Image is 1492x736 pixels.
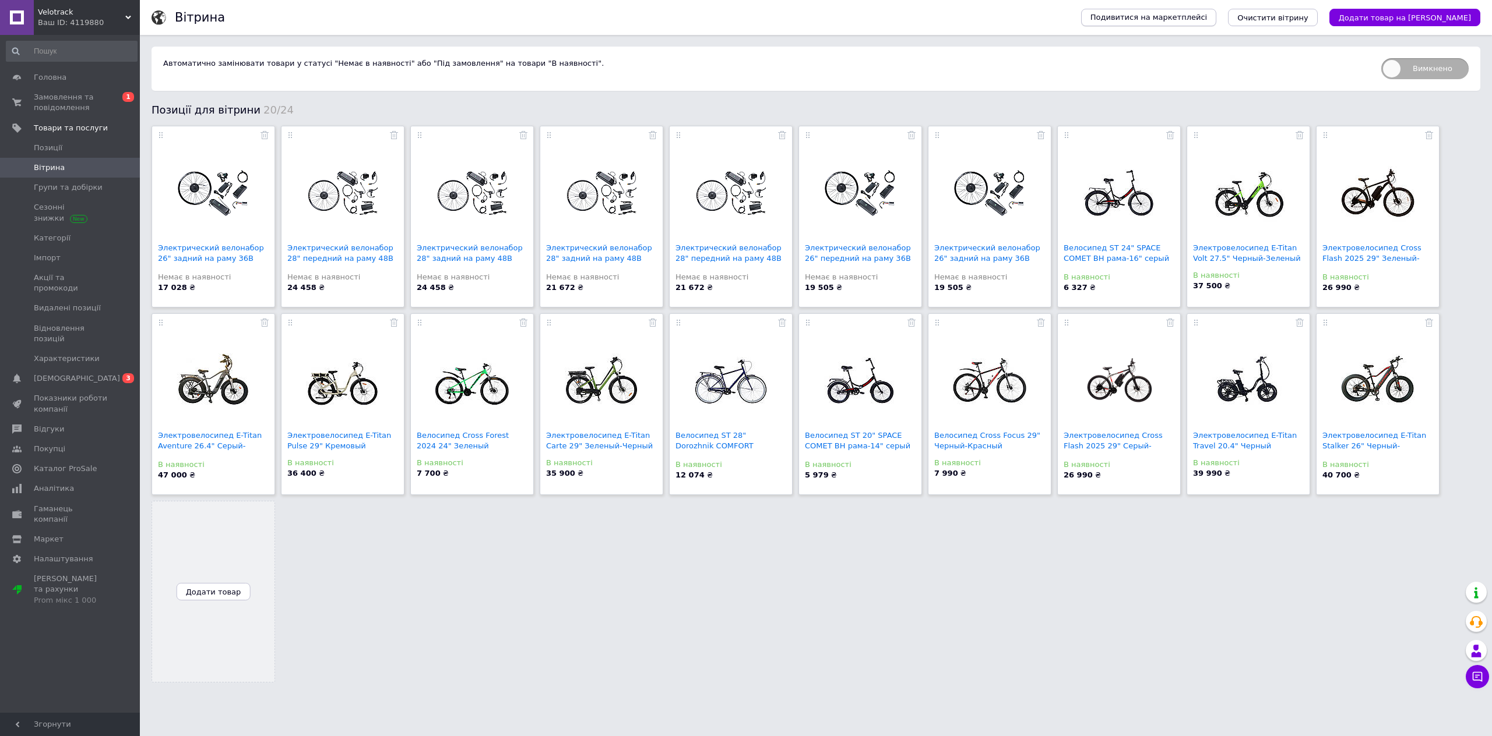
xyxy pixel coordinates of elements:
div: ₴ [417,468,527,479]
span: Акції та промокоди [34,273,108,293]
img: Электровелосипед E-Titan Pulse 29" Кремовый [306,344,379,417]
span: Відгуки [34,424,64,434]
b: 7 700 [417,469,441,477]
a: Велосипед Cross Focus 29" Черный-Красный [934,431,1040,450]
span: Очистити вітрину [1237,13,1308,22]
span: Групи та добірки [34,182,103,193]
b: 37 500 [1193,281,1222,290]
a: Прибрати з вітрини [1425,317,1433,326]
div: ₴ [1322,470,1433,480]
a: Прибрати з вітрини [778,317,786,326]
a: Электрический велонабор 26" задний на раму 36В 10А... [158,243,264,273]
img: Велосипед ST 24" SPACE COMET BH рама-16" серый 2024 крылья, крыло пер., крыло зад., подножка, звонок [1083,169,1155,218]
a: Прибрати з вітрини [519,130,527,139]
a: Электрический велонабор 28" передний на раму 48В 1... [675,243,782,273]
span: Аналітика [34,483,74,494]
div: ₴ [1193,468,1304,479]
a: Прибрати з вітрини [649,317,657,326]
img: Электрический велонабор 28" задний на раму 48В 17.5А*ч 500Вт [435,170,509,217]
img: Велосипед ST 20" SPACE COMET BH рама-14" серый 2024 крылья, крыло пер., крыло зад., подножка, звонок [824,357,896,405]
button: Очистити вітрину [1228,9,1317,26]
span: Головна [34,72,66,83]
button: Додати товар [177,583,251,600]
a: Прибрати з вітрини [1166,130,1174,139]
a: Прибрати з вітрини [1037,317,1045,326]
b: 6 327 [1064,283,1088,292]
a: Прибрати з вітрини [261,130,269,139]
img: Электрический велонабор 26" задний на раму 36В 10А*ч 500Вт [177,170,250,217]
span: Додати товар [186,588,241,596]
span: Каталог ProSale [34,463,97,474]
b: 21 672 [546,283,575,292]
b: 24 458 [287,283,316,292]
span: Автоматично замінювати товари у статусі "Немає в наявності" або "Під замовлення" на товари "В ная... [163,59,604,68]
img: Велосипед Cross Forest 2024 24" Зеленый [435,344,509,417]
div: Немає в наявності [158,272,269,282]
div: ₴ [675,470,786,480]
a: Прибрати з вітрини [907,317,916,326]
span: Характеристики [34,353,100,364]
span: Сезонні знижки [34,202,108,223]
a: Прибрати з вітрини [261,317,269,326]
div: В наявності [1064,272,1174,282]
img: Электровелосипед Cross Flash 2025 29" Зеленый-Черный набор FX-15R задний 500W 48V10Ah с дисплеем [1341,157,1414,230]
a: Велосипед ST 28" Dorozhnik COMFORT [DEMOGRAPHIC_DATA] PH рама-20... [675,431,775,472]
div: Немає в наявності [546,272,657,282]
b: 12 074 [675,470,705,479]
div: ₴ [158,470,269,480]
a: Прибрати з вітрини [1296,317,1304,326]
div: В наявності [805,459,916,470]
a: Электровелосипед E-Titan Travel 20.4" Черный [1193,431,1297,450]
a: Электровелосипед E-Titan Pulse 29" Кремовый [287,431,391,450]
span: Категорії [34,233,71,243]
div: Немає в наявності [417,272,527,282]
div: Prom мікс 1 000 [34,595,108,606]
span: 1 [122,92,134,102]
a: Подивитися на маркетплейсі [1081,9,1216,26]
b: 19 505 [934,283,963,292]
div: ₴ [417,282,527,293]
div: Немає в наявності [675,272,786,282]
a: Электровелосипед E-Titan Volt 27.5" Черный-Зеленый [1193,243,1301,263]
div: ₴ [287,468,398,479]
a: Электрический велонабор 26" передний на раму 36В 1... [805,243,911,273]
div: ₴ [287,282,398,293]
h1: Вітрина [175,10,225,24]
b: 40 700 [1322,470,1352,479]
div: В наявності [287,458,398,468]
a: Прибрати з вітрини [390,130,398,139]
b: 39 990 [1193,469,1222,477]
div: ₴ [1064,282,1174,293]
span: [DEMOGRAPHIC_DATA] [34,373,120,384]
b: 17 028 [158,283,187,292]
a: Электровелосипед Cross Flash 2025 29" Серый-Черный... [1064,431,1163,461]
b: 7 990 [934,469,958,477]
span: Додати товар на [PERSON_NAME] [1339,13,1471,22]
span: Товари та послуги [34,123,108,133]
div: ₴ [158,282,269,293]
b: 5 979 [805,470,829,479]
div: ₴ [546,468,657,479]
div: В наявності [1064,459,1174,470]
div: В наявності [1193,270,1304,281]
a: Электрический велонабор 26" задний на раму 36В 15А... [934,243,1040,273]
b: 21 672 [675,283,705,292]
span: Імпорт [34,253,61,263]
img: Электровелосипед E-Titan Carte 29" Зеленый-Черный [565,344,638,417]
img: Электрический велонабор 28" задний на раму 48В 12.5А*ч 500Вт [565,170,638,217]
span: 20/24 [263,104,294,116]
img: Велосипед Cross Focus 29" Черный-Красный [953,344,1026,417]
img: Электровелосипед E-Titan Volt 27.5" Черный-Зеленый [1212,157,1285,230]
img: Электровелосипед Cross Flash 2025 29" Серый-Черный набор FX-15R задний 500W 48V10Ah с дисплеем [1082,344,1156,417]
div: ₴ [1064,470,1174,480]
div: В наявності [546,458,657,468]
span: Позиції [34,143,62,153]
div: В наявності [1322,272,1433,282]
input: Пошук [6,41,138,62]
b: 26 990 [1064,470,1093,479]
a: Электрический велонабор 28" задний на раму 48В 17.... [417,243,523,273]
div: ₴ [1322,282,1433,293]
img: Электрический велонабор 28" передний на раму 48В 17.5А*ч 500Вт [306,170,379,217]
a: Велосипед ST 24" SPACE COMET BH рама-16" серый 202... [1064,243,1169,273]
span: Замовлення та повідомлення [34,92,108,113]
